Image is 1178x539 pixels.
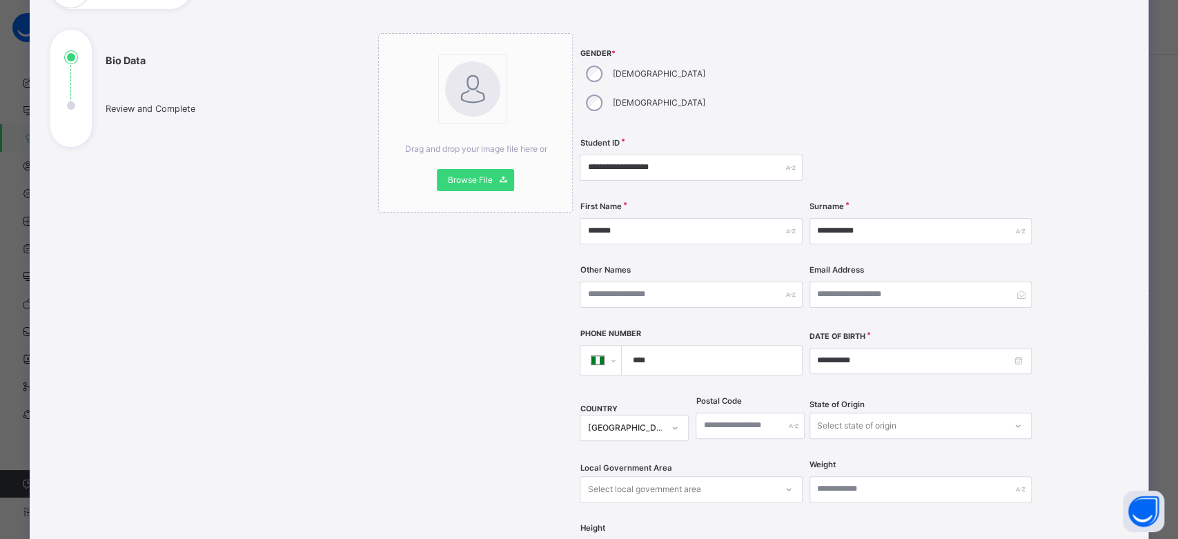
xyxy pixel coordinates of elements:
[817,413,896,439] div: Select state of origin
[580,404,617,413] span: COUNTRY
[809,264,864,276] label: Email Address
[404,144,547,154] span: Drag and drop your image file here or
[612,68,705,80] label: [DEMOGRAPHIC_DATA]
[809,201,844,213] label: Surname
[580,329,640,340] label: Phone Number
[696,395,741,407] label: Postal Code
[447,174,492,186] span: Browse File
[809,331,865,342] label: Date of Birth
[580,201,621,213] label: First Name
[580,264,630,276] label: Other Names
[580,137,619,149] label: Student ID
[445,61,500,117] img: bannerImage
[580,462,671,474] span: Local Government Area
[580,48,802,59] span: Gender
[580,522,605,534] label: Height
[1123,491,1164,532] button: Open asap
[809,399,865,411] span: State of Origin
[378,33,573,213] div: bannerImageDrag and drop your image file here orBrowse File
[587,476,700,502] div: Select local government area
[612,97,705,109] label: [DEMOGRAPHIC_DATA]
[809,459,836,471] label: Weight
[587,422,663,434] div: [GEOGRAPHIC_DATA]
